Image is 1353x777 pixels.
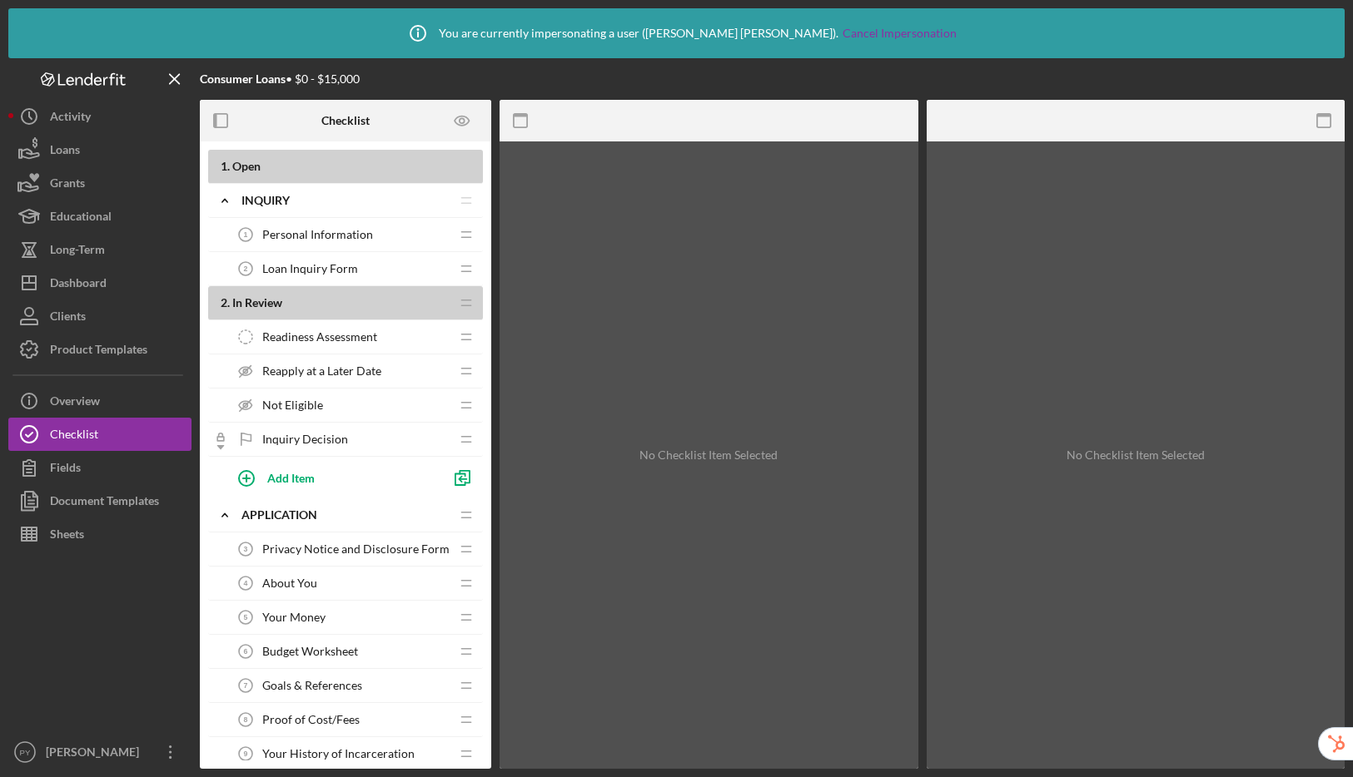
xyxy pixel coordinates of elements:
[8,384,192,418] button: Overview
[8,200,192,233] button: Educational
[20,748,31,757] text: PY
[50,451,81,488] div: Fields
[244,265,248,273] tspan: 2
[244,750,248,758] tspan: 9
[262,577,317,590] span: About You
[50,517,84,555] div: Sheets
[50,133,80,171] div: Loans
[444,102,481,140] button: Preview as
[262,747,415,760] span: Your History of Incarceration
[50,266,107,304] div: Dashboard
[50,166,85,204] div: Grants
[50,333,147,370] div: Product Templates
[244,647,248,656] tspan: 6
[244,545,248,553] tspan: 3
[8,451,192,484] button: Fields
[262,330,377,344] span: Readiness Assessment
[241,194,450,207] div: Inquiry
[221,159,230,173] span: 1 .
[241,508,450,522] div: Application
[244,613,248,621] tspan: 5
[262,433,348,446] span: Inquiry Decision
[200,72,286,86] b: Consumer Loans
[321,114,370,127] b: Checklist
[244,715,248,724] tspan: 8
[262,398,323,412] span: Not Eligible
[262,364,381,378] span: Reapply at a Later Date
[50,233,105,270] div: Long-Term
[8,233,192,266] button: Long-Term
[232,159,261,173] span: Open
[244,230,248,239] tspan: 1
[232,295,282,309] span: In Review
[262,542,450,556] span: Privacy Notice and Disclosure Form
[1067,448,1205,462] div: No Checklist Item Selected
[267,462,315,493] div: Add Item
[8,266,192,299] button: Dashboard
[262,262,358,275] span: Loan Inquiry Form
[397,12,957,54] div: You are currently impersonating a user ( [PERSON_NAME] [PERSON_NAME] ).
[262,713,360,726] span: Proof of Cost/Fees
[50,200,112,237] div: Educational
[50,100,91,137] div: Activity
[262,645,358,658] span: Budget Worksheet
[8,418,192,451] button: Checklist
[225,461,441,494] button: Add Item
[244,681,248,690] tspan: 7
[639,448,778,462] div: No Checklist Item Selected
[8,735,192,769] button: PY[PERSON_NAME]
[50,484,159,522] div: Document Templates
[244,579,248,587] tspan: 4
[50,384,100,422] div: Overview
[8,517,192,551] button: Sheets
[262,611,326,624] span: Your Money
[50,299,86,337] div: Clients
[8,333,192,366] button: Product Templates
[8,484,192,517] button: Document Templates
[8,133,192,166] button: Loans
[262,228,373,241] span: Personal Information
[8,100,192,133] button: Activity
[8,166,192,200] button: Grants
[843,27,957,40] a: Cancel Impersonation
[200,72,360,86] div: • $0 - $15,000
[262,679,362,692] span: Goals & References
[221,295,230,309] span: 2 .
[42,735,150,773] div: [PERSON_NAME]
[50,418,98,455] div: Checklist
[8,299,192,333] button: Clients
